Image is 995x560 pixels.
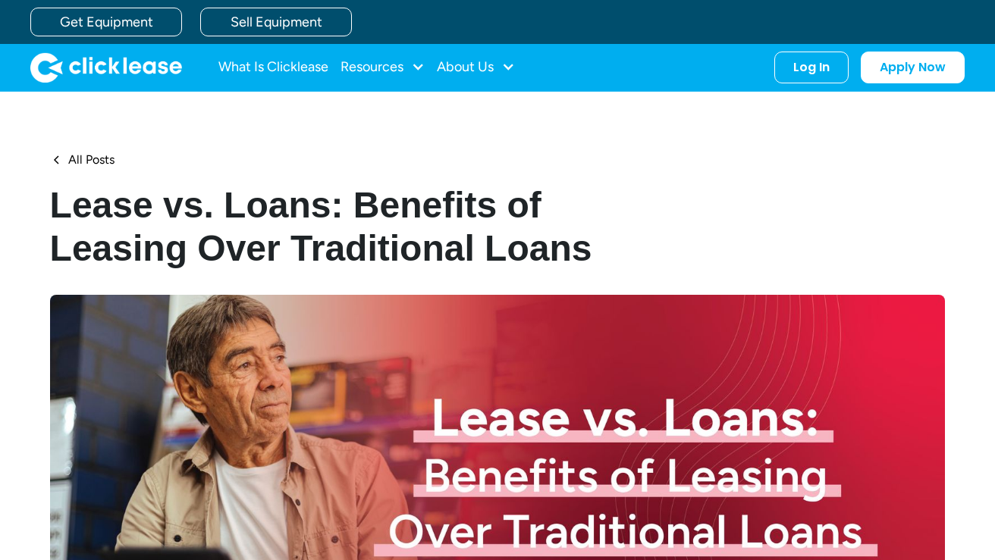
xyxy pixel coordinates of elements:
div: About Us [437,52,515,83]
a: Get Equipment [30,8,182,36]
a: home [30,52,182,83]
div: Log In [793,60,830,75]
a: Apply Now [861,52,965,83]
a: Sell Equipment [200,8,352,36]
div: All Posts [68,152,115,168]
img: Clicklease logo [30,52,182,83]
a: All Posts [50,152,115,168]
div: Resources [341,52,425,83]
h1: Lease vs. Loans: Benefits of Leasing Over Traditional Loans [50,183,632,271]
a: What Is Clicklease [218,52,328,83]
